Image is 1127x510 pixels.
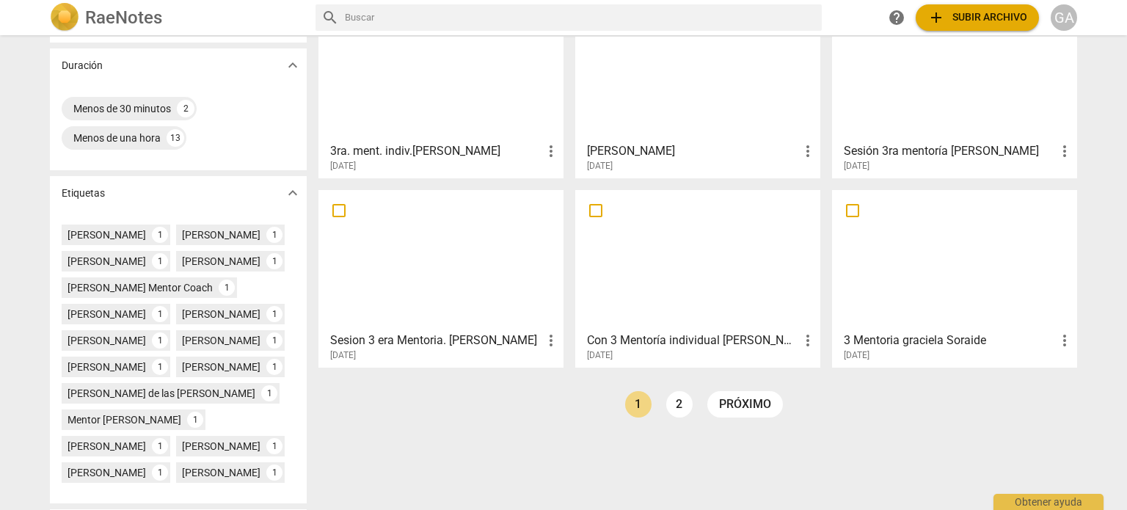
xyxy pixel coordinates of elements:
img: Logo [50,3,79,32]
div: [PERSON_NAME] [182,439,260,453]
div: 1 [152,227,168,243]
a: próximo [707,391,783,418]
div: 1 [152,359,168,375]
div: Mentor [PERSON_NAME] [68,412,181,427]
span: [DATE] [844,349,869,362]
div: 1 [152,465,168,481]
button: GA [1051,4,1077,31]
span: Subir archivo [927,9,1027,26]
div: 1 [266,438,282,454]
span: [DATE] [587,160,613,172]
div: [PERSON_NAME] [182,333,260,348]
a: Sesion 3 era Mentoria. [PERSON_NAME][DATE] [324,195,558,361]
a: [PERSON_NAME][DATE] [580,6,815,172]
div: [PERSON_NAME] [68,465,146,480]
div: [PERSON_NAME] de las [PERSON_NAME] [68,386,255,401]
h3: Sofi Pinasco [587,142,799,160]
div: [PERSON_NAME] [182,465,260,480]
div: 1 [266,253,282,269]
span: [DATE] [330,160,356,172]
div: 2 [177,100,194,117]
span: more_vert [1056,142,1073,160]
p: Etiquetas [62,186,105,201]
span: more_vert [799,332,817,349]
div: 1 [152,306,168,322]
div: [PERSON_NAME] [182,307,260,321]
span: more_vert [542,142,560,160]
span: [DATE] [330,349,356,362]
a: Page 1 is your current page [625,391,652,418]
span: expand_more [284,184,302,202]
button: Mostrar más [282,182,304,204]
h3: Sesión 3ra mentoría Hoty [844,142,1056,160]
div: 1 [266,227,282,243]
h3: Sesion 3 era Mentoria. Maria Mercedes [330,332,542,349]
p: Duración [62,58,103,73]
div: [PERSON_NAME] [182,227,260,242]
span: add [927,9,945,26]
div: 1 [266,465,282,481]
span: [DATE] [587,349,613,362]
div: [PERSON_NAME] Mentor Coach [68,280,213,295]
span: more_vert [542,332,560,349]
a: Sesión 3ra mentoría [PERSON_NAME][DATE] [837,6,1072,172]
div: 1 [219,280,235,296]
div: Obtener ayuda [993,494,1104,510]
h2: RaeNotes [85,7,162,28]
h3: 3ra. ment. indiv.Milagros-Arturo [330,142,542,160]
a: Con 3 Mentoría individual [PERSON_NAME][DATE] [580,195,815,361]
div: [PERSON_NAME] [182,360,260,374]
span: expand_more [284,57,302,74]
a: 3 Mentoria graciela Soraide[DATE] [837,195,1072,361]
a: Obtener ayuda [883,4,910,31]
div: Menos de 30 minutos [73,101,171,116]
span: more_vert [799,142,817,160]
div: 1 [261,385,277,401]
div: 1 [187,412,203,428]
a: 3ra. ment. indiv.[PERSON_NAME][DATE] [324,6,558,172]
div: [PERSON_NAME] [68,307,146,321]
div: [PERSON_NAME] [182,254,260,269]
div: [PERSON_NAME] [68,333,146,348]
span: search [321,9,339,26]
div: [PERSON_NAME] [68,254,146,269]
div: 1 [152,253,168,269]
div: 1 [266,332,282,349]
span: [DATE] [844,160,869,172]
div: [PERSON_NAME] [68,439,146,453]
input: Buscar [345,6,816,29]
div: 1 [266,359,282,375]
div: [PERSON_NAME] [68,227,146,242]
div: 13 [167,129,184,147]
div: [PERSON_NAME] [68,360,146,374]
div: Menos de una hora [73,131,161,145]
h3: 3 Mentoria graciela Soraide [844,332,1056,349]
button: Subir [916,4,1039,31]
div: 1 [152,438,168,454]
div: 1 [152,332,168,349]
h3: Con 3 Mentoría individual Iva Carabetta [587,332,799,349]
a: Page 2 [666,391,693,418]
span: more_vert [1056,332,1073,349]
a: LogoRaeNotes [50,3,304,32]
span: help [888,9,905,26]
button: Mostrar más [282,54,304,76]
div: 1 [266,306,282,322]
